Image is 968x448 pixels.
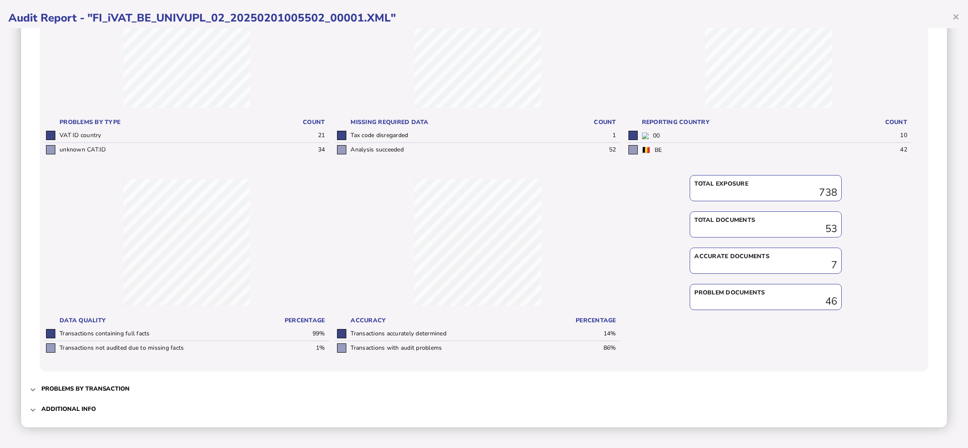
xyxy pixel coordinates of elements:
[694,252,837,261] div: Accurate documents
[655,146,662,154] label: BE
[30,399,938,419] mat-expansion-panel-header: Additional info
[653,132,660,140] label: 00
[640,116,863,129] th: Reporting country
[280,314,329,327] th: Percentage
[280,129,329,143] td: 21
[694,180,837,188] div: Total exposure
[694,261,837,269] div: 7
[572,129,620,143] td: 1
[57,314,280,327] th: Data Quality
[348,327,571,341] td: Transactions accurately determined
[694,188,837,197] div: 738
[41,385,130,393] h3: Problems by transaction
[694,289,837,297] div: Problem documents
[572,143,620,157] td: 52
[280,116,329,129] th: Count
[57,341,280,355] td: Transactions not audited due to missing facts
[348,143,571,157] td: Analysis succeeded
[694,224,837,233] div: 53
[863,116,911,129] th: Count
[57,143,280,157] td: unknown CAT:ID
[572,327,620,341] td: 14%
[572,314,620,327] th: Percentage
[30,378,938,399] mat-expansion-panel-header: Problems by transaction
[280,327,329,341] td: 99%
[694,216,837,224] div: Total documents
[280,143,329,157] td: 34
[348,116,571,129] th: Missing required data
[348,129,571,143] td: Tax code disregarded
[41,405,96,413] h3: Additional info
[280,341,329,355] td: 1%
[572,341,620,355] td: 86%
[863,143,911,157] td: 42
[952,8,960,24] span: ×
[642,147,650,153] img: be.png
[57,129,280,143] td: VAT ID country
[57,116,280,129] th: Problems by type
[863,129,911,143] td: 10
[8,11,960,25] h1: Audit Report - "FI_iVAT_BE_UNIVUPL_02_20250201005502_00001.XML"
[348,314,571,327] th: Accuracy
[57,327,280,341] td: Transactions containing full facts
[348,341,571,355] td: Transactions with audit problems
[642,132,649,139] img: 00.png
[694,297,837,305] div: 46
[572,116,620,129] th: Count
